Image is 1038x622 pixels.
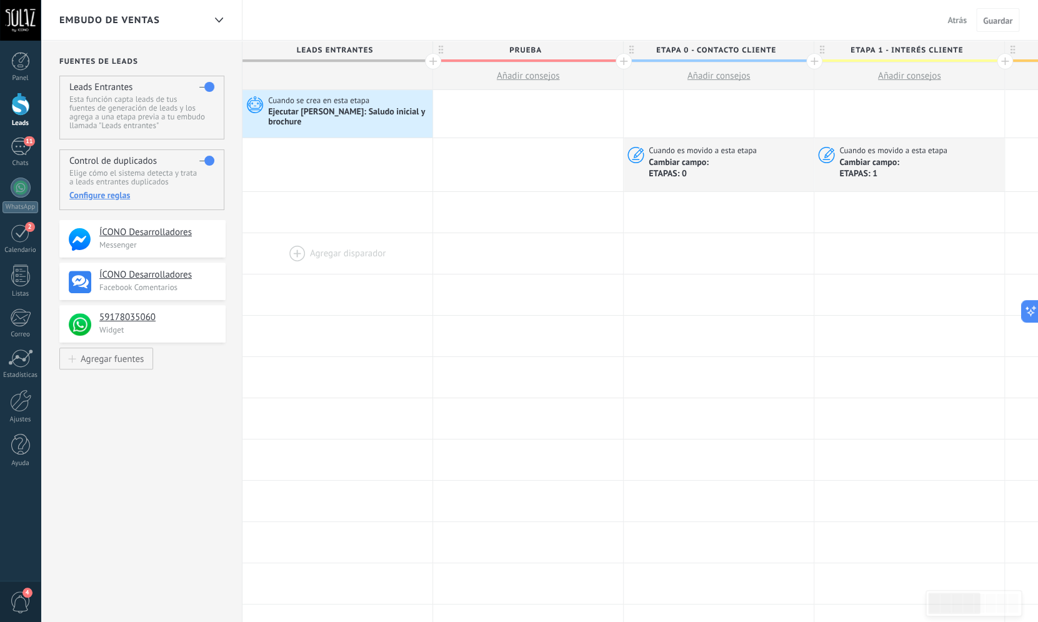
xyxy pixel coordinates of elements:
[624,41,814,59] div: ETAPA 0 - CONTACTO CLIENTE
[81,353,144,364] div: Agregar fuentes
[99,311,216,324] h4: 59178035060
[99,239,218,250] p: Messenger
[69,189,214,201] div: Configure reglas
[649,145,759,156] span: Cuando es movido a esta etapa
[69,155,157,167] h4: Control de duplicados
[2,119,39,128] div: Leads
[2,290,39,298] div: Listas
[59,14,160,26] span: Embudo de ventas
[976,8,1019,32] button: Guardar
[24,136,34,146] span: 11
[69,81,132,93] h4: Leads Entrantes
[99,282,218,293] p: Facebook Comentarios
[2,246,39,254] div: Calendario
[242,41,426,60] span: Leads Entrantes
[814,63,1004,89] button: Añadir consejos
[25,222,35,232] span: 2
[69,95,214,130] p: Esta función capta leads de tus fuentes de generación de leads y los agrega a una etapa previa a ...
[69,313,91,336] img: logo_min.png
[687,70,751,82] span: Añadir consejos
[59,348,153,369] button: Agregar fuentes
[2,459,39,468] div: Ayuda
[22,588,32,598] span: 4
[242,41,432,59] div: Leads Entrantes
[2,371,39,379] div: Estadísticas
[99,324,218,335] p: Widget
[2,331,39,339] div: Correo
[983,16,1012,25] span: Guardar
[2,416,39,424] div: Ajustes
[208,8,229,33] div: Embudo de ventas
[649,157,709,168] div: Cambiar campo:
[268,95,371,106] span: Cuando se crea en esta etapa
[814,41,1004,59] div: ETAPA 1 - INTERÉS CLIENTE
[942,11,972,29] button: Atrás
[878,70,941,82] span: Añadir consejos
[99,226,216,239] h4: ÍCONO Desarrolladores
[433,63,623,89] button: Añadir consejos
[2,159,39,168] div: Chats
[814,41,998,60] span: ETAPA 1 - INTERÉS CLIENTE
[99,269,216,281] h4: ÍCONO Desarrolladores
[69,169,214,186] p: Elige cómo el sistema detecta y trata a leads entrantes duplicados
[59,57,226,66] h2: Fuentes de leads
[839,145,949,156] span: Cuando es movido a esta etapa
[839,168,899,179] div: ETAPAS: 1
[947,14,967,26] span: Atrás
[433,41,617,60] span: PRUEBA
[624,63,814,89] button: Añadir consejos
[268,107,429,128] div: Ejecutar [PERSON_NAME]: Saludo inicial y brochure
[433,41,623,59] div: PRUEBA
[497,70,560,82] span: Añadir consejos
[2,201,38,213] div: WhatsApp
[649,168,709,179] div: ETAPAS: 0
[2,74,39,83] div: Panel
[624,41,807,60] span: ETAPA 0 - CONTACTO CLIENTE
[839,157,899,168] div: Cambiar campo:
